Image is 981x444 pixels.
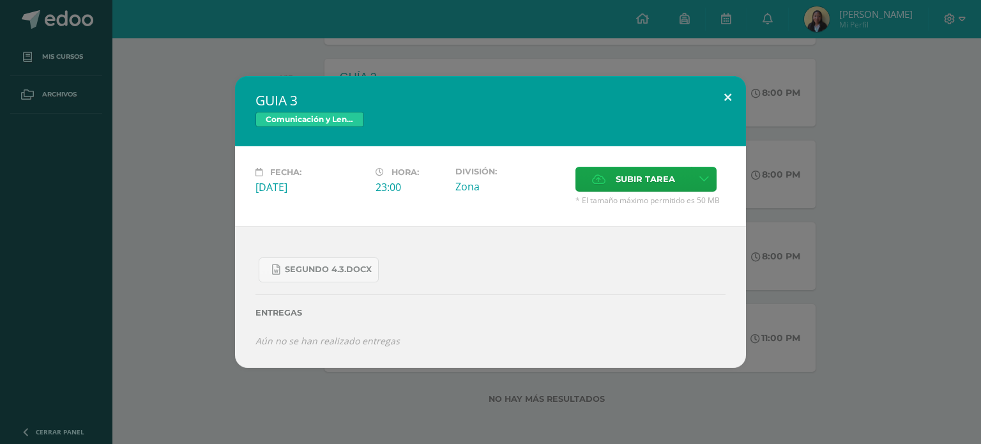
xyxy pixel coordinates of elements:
span: Comunicación y Lenguaje Idioma Extranjero [255,112,364,127]
span: Subir tarea [616,167,675,191]
label: Entregas [255,308,726,318]
div: [DATE] [255,180,365,194]
span: Fecha: [270,167,301,177]
div: Zona [455,180,565,194]
span: SEGUNDO 4.3.docx [285,264,372,275]
div: 23:00 [376,180,445,194]
label: División: [455,167,565,176]
h2: GUIA 3 [255,91,726,109]
i: Aún no se han realizado entregas [255,335,400,347]
a: SEGUNDO 4.3.docx [259,257,379,282]
span: * El tamaño máximo permitido es 50 MB [575,195,726,206]
span: Hora: [392,167,419,177]
button: Close (Esc) [710,76,746,119]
